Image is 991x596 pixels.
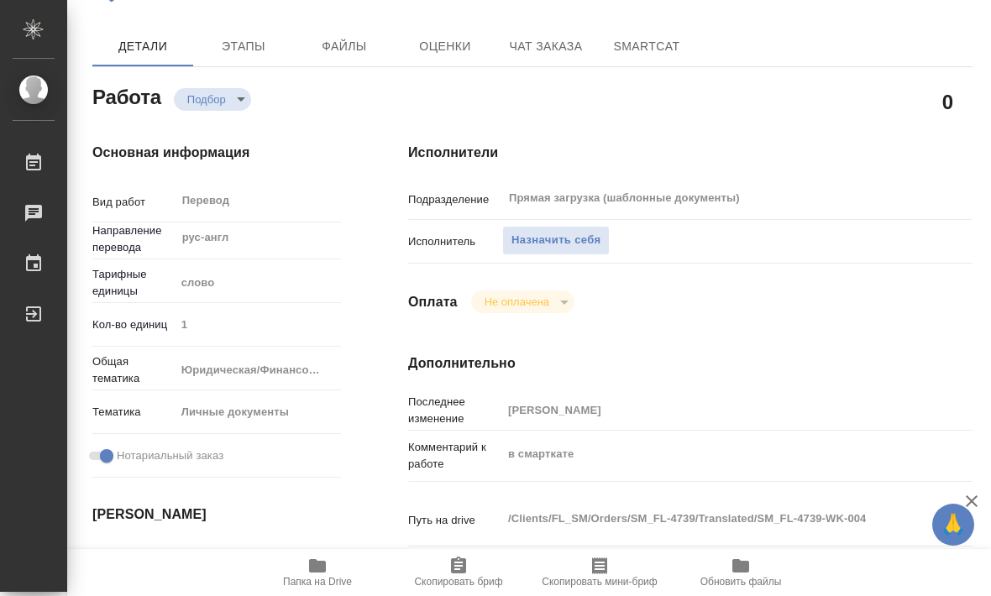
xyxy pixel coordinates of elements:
[542,576,657,588] span: Скопировать мини-бриф
[92,404,176,421] p: Тематика
[92,353,176,387] p: Общая тематика
[480,295,554,309] button: Не оплачена
[304,36,385,57] span: Файлы
[408,394,502,427] p: Последнее изменение
[700,576,782,588] span: Обновить файлы
[176,356,341,384] div: Юридическая/Финансовая
[408,143,973,163] h4: Исполнители
[92,222,176,256] p: Направление перевода
[92,545,176,578] p: Дата начала работ
[176,269,341,297] div: слово
[283,576,352,588] span: Папка на Drive
[471,290,574,313] div: Подбор
[606,36,687,57] span: SmartCat
[174,88,251,111] div: Подбор
[932,504,974,546] button: 🙏
[408,353,973,374] h4: Дополнительно
[92,194,176,211] p: Вид работ
[102,36,183,57] span: Детали
[414,576,502,588] span: Скопировать бриф
[176,312,341,337] input: Пустое поле
[176,398,341,426] div: Личные документы
[502,398,925,422] input: Пустое поле
[408,292,458,312] h4: Оплата
[670,549,811,596] button: Обновить файлы
[408,233,502,250] p: Исполнитель
[502,226,610,255] button: Назначить себя
[502,505,925,533] textarea: /Clients/FL_SM/Orders/SM_FL-4739/Translated/SM_FL-4739-WK-004
[92,505,341,525] h4: [PERSON_NAME]
[506,36,586,57] span: Чат заказа
[529,549,670,596] button: Скопировать мини-бриф
[408,439,502,473] p: Комментарий к работе
[117,447,223,464] span: Нотариальный заказ
[408,191,502,208] p: Подразделение
[405,36,485,57] span: Оценки
[942,87,953,116] h2: 0
[511,231,600,250] span: Назначить себя
[502,440,925,468] textarea: в смарткате
[92,266,176,300] p: Тарифные единицы
[92,316,176,333] p: Кол-во единиц
[388,549,529,596] button: Скопировать бриф
[92,81,161,111] h2: Работа
[203,36,284,57] span: Этапы
[92,143,341,163] h4: Основная информация
[182,92,231,107] button: Подбор
[408,512,502,529] p: Путь на drive
[247,549,388,596] button: Папка на Drive
[939,507,967,542] span: 🙏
